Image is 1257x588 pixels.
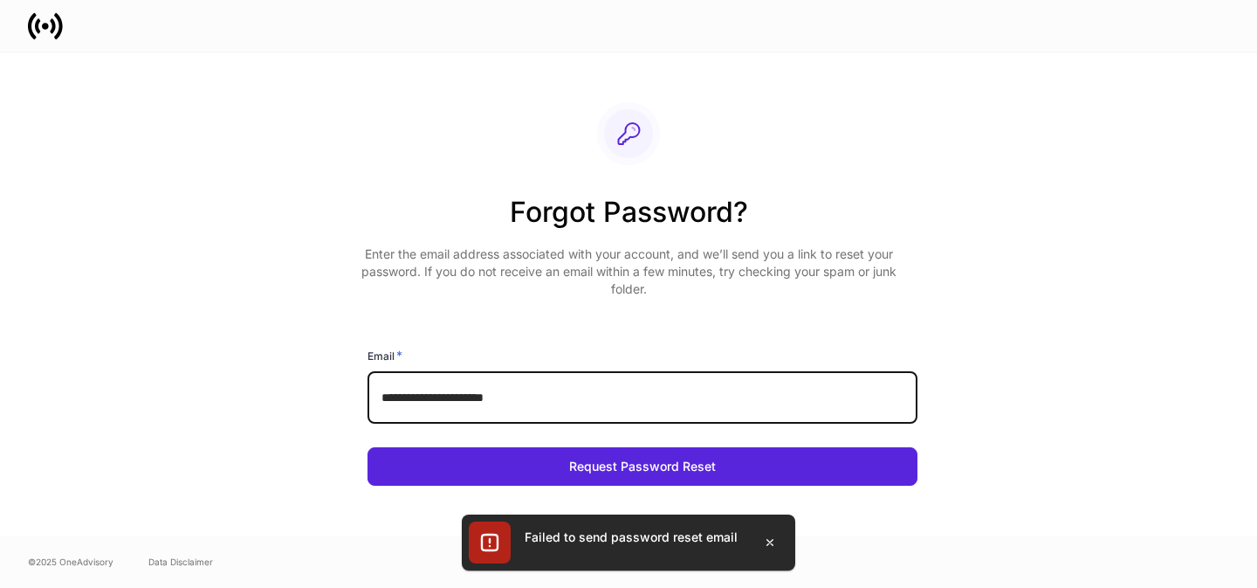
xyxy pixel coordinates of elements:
h2: Forgot Password? [354,193,903,246]
span: © 2025 OneAdvisory [28,555,113,569]
div: Request Password Reset [569,460,716,473]
p: Enter the email address associated with your account, and we’ll send you a link to reset your pas... [354,246,903,298]
h6: Email [367,347,402,364]
button: Request Password Reset [367,447,917,486]
div: Failed to send password reset email [525,529,738,546]
a: Data Disclaimer [148,555,213,569]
